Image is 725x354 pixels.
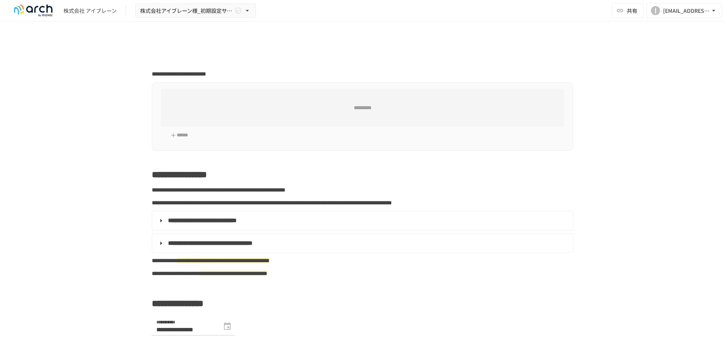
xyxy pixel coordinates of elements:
[646,3,722,18] button: I[EMAIL_ADDRESS][DOMAIN_NAME]
[612,3,643,18] button: 共有
[627,6,637,15] span: 共有
[663,6,710,15] div: [EMAIL_ADDRESS][DOMAIN_NAME]
[651,6,660,15] div: I
[140,6,233,15] span: 株式会社アイブレーン様_初期設定サポート
[9,5,57,17] img: logo-default@2x-9cf2c760.svg
[135,3,256,18] button: 株式会社アイブレーン様_初期設定サポート
[63,7,117,15] div: 株式会社 アイブレーン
